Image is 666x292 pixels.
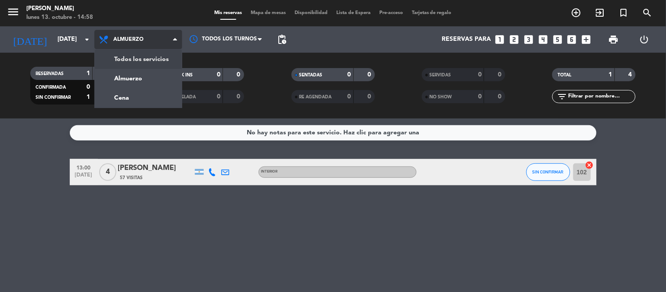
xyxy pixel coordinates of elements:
[430,73,451,77] span: SERVIDAS
[537,34,549,45] i: looks_4
[608,34,619,45] span: print
[95,50,182,69] a: Todos los servicios
[113,36,144,43] span: Almuerzo
[86,84,90,90] strong: 0
[73,162,95,172] span: 13:00
[585,161,594,169] i: cancel
[99,163,116,181] span: 4
[299,95,332,99] span: RE AGENDADA
[7,30,53,49] i: [DATE]
[639,34,649,45] i: power_settings_new
[629,72,634,78] strong: 4
[494,34,505,45] i: looks_one
[261,170,278,173] span: INTERIOR
[367,72,373,78] strong: 0
[299,73,323,77] span: SENTADAS
[169,95,196,99] span: CANCELADA
[210,11,246,15] span: Mis reservas
[442,36,491,43] span: Reservas para
[642,7,653,18] i: search
[246,11,290,15] span: Mapa de mesas
[566,34,578,45] i: looks_6
[498,72,503,78] strong: 0
[526,163,570,181] button: SIN CONFIRMAR
[567,92,635,101] input: Filtrar por nombre...
[26,4,93,13] div: [PERSON_NAME]
[348,72,351,78] strong: 0
[237,94,242,100] strong: 0
[581,34,592,45] i: add_box
[478,72,482,78] strong: 0
[558,73,571,77] span: TOTAL
[36,72,64,76] span: RESERVADAS
[247,128,419,138] div: No hay notas para este servicio. Haz clic para agregar una
[86,94,90,100] strong: 1
[217,94,220,100] strong: 0
[290,11,332,15] span: Disponibilidad
[609,72,612,78] strong: 1
[237,72,242,78] strong: 0
[595,7,605,18] i: exit_to_app
[95,69,182,88] a: Almuerzo
[407,11,456,15] span: Tarjetas de regalo
[82,34,92,45] i: arrow_drop_down
[7,5,20,22] button: menu
[7,5,20,18] i: menu
[557,91,567,102] i: filter_list
[36,85,66,90] span: CONFIRMADA
[619,7,629,18] i: turned_in_not
[552,34,563,45] i: looks_5
[508,34,520,45] i: looks_two
[375,11,407,15] span: Pre-acceso
[217,72,220,78] strong: 0
[629,26,659,53] div: LOG OUT
[571,7,582,18] i: add_circle_outline
[277,34,287,45] span: pending_actions
[332,11,375,15] span: Lista de Espera
[348,94,351,100] strong: 0
[120,174,143,181] span: 57 Visitas
[118,162,193,174] div: [PERSON_NAME]
[26,13,93,22] div: lunes 13. octubre - 14:58
[533,169,564,174] span: SIN CONFIRMAR
[478,94,482,100] strong: 0
[523,34,534,45] i: looks_3
[430,95,452,99] span: NO SHOW
[73,172,95,182] span: [DATE]
[367,94,373,100] strong: 0
[498,94,503,100] strong: 0
[36,95,71,100] span: SIN CONFIRMAR
[86,70,90,76] strong: 1
[95,88,182,108] a: Cena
